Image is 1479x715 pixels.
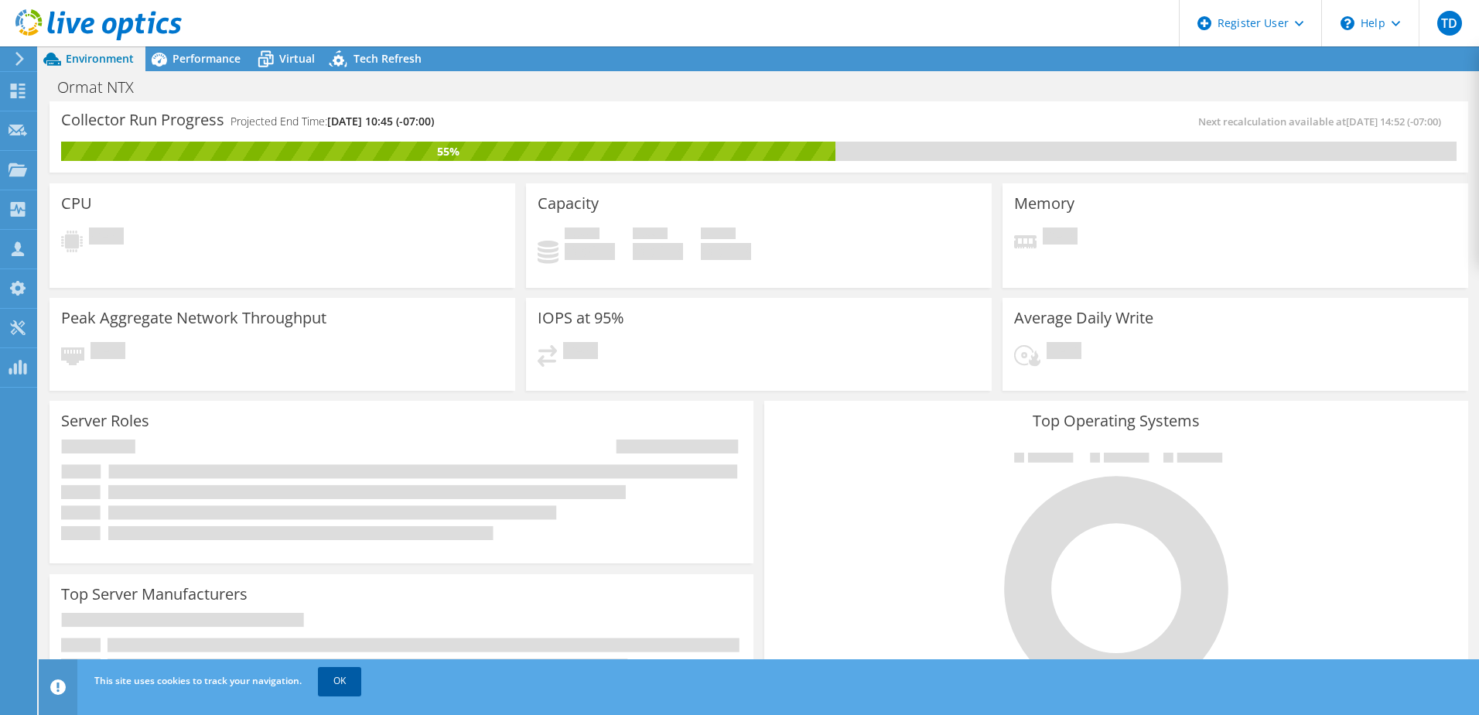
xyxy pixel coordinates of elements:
[61,586,248,603] h3: Top Server Manufacturers
[89,227,124,248] span: Pending
[1437,11,1462,36] span: TD
[776,412,1457,429] h3: Top Operating Systems
[1014,310,1153,327] h3: Average Daily Write
[94,674,302,687] span: This site uses cookies to track your navigation.
[1014,195,1074,212] h3: Memory
[1047,342,1081,363] span: Pending
[538,195,599,212] h3: Capacity
[633,227,668,243] span: Free
[66,51,134,66] span: Environment
[565,243,615,260] h4: 0 GiB
[61,143,835,160] div: 55%
[231,113,434,130] h4: Projected End Time:
[1198,115,1449,128] span: Next recalculation available at
[701,243,751,260] h4: 0 GiB
[1341,16,1354,30] svg: \n
[701,227,736,243] span: Total
[633,243,683,260] h4: 0 GiB
[61,412,149,429] h3: Server Roles
[61,310,326,327] h3: Peak Aggregate Network Throughput
[565,227,599,243] span: Used
[1043,227,1078,248] span: Pending
[318,667,361,695] a: OK
[327,114,434,128] span: [DATE] 10:45 (-07:00)
[354,51,422,66] span: Tech Refresh
[61,195,92,212] h3: CPU
[50,79,158,96] h1: Ormat NTX
[563,342,598,363] span: Pending
[172,51,241,66] span: Performance
[538,310,624,327] h3: IOPS at 95%
[279,51,315,66] span: Virtual
[91,342,125,363] span: Pending
[1346,115,1441,128] span: [DATE] 14:52 (-07:00)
